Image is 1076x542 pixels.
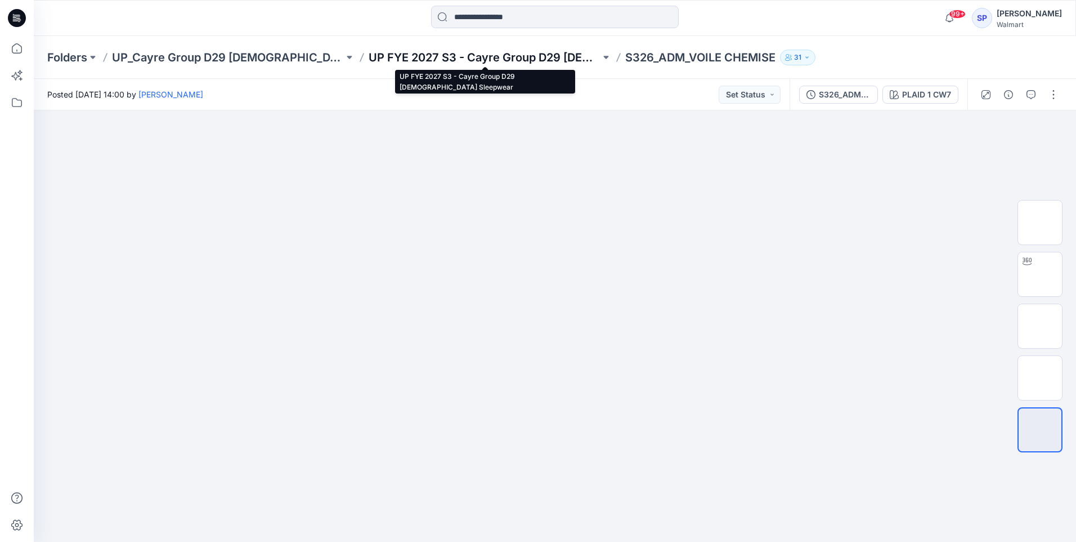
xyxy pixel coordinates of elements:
button: PLAID 1 CW7 [882,86,958,104]
a: [PERSON_NAME] [138,90,203,99]
div: SP [972,8,992,28]
p: 31 [794,51,801,64]
div: PLAID 1 CW7 [902,88,951,101]
a: UP_Cayre Group D29 [DEMOGRAPHIC_DATA] Sleep/Loungewear [112,50,344,65]
button: Details [999,86,1017,104]
div: Walmart [997,20,1062,29]
span: Posted [DATE] 14:00 by [47,88,203,100]
button: 31 [780,50,815,65]
span: 99+ [949,10,966,19]
a: UP FYE 2027 S3 - Cayre Group D29 [DEMOGRAPHIC_DATA] Sleepwear [369,50,600,65]
div: S326_ADM_VOILE CHEMISE [819,88,871,101]
div: [PERSON_NAME] [997,7,1062,20]
button: S326_ADM_VOILE CHEMISE [799,86,878,104]
p: S326_ADM_VOILE CHEMISE [625,50,775,65]
a: Folders [47,50,87,65]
